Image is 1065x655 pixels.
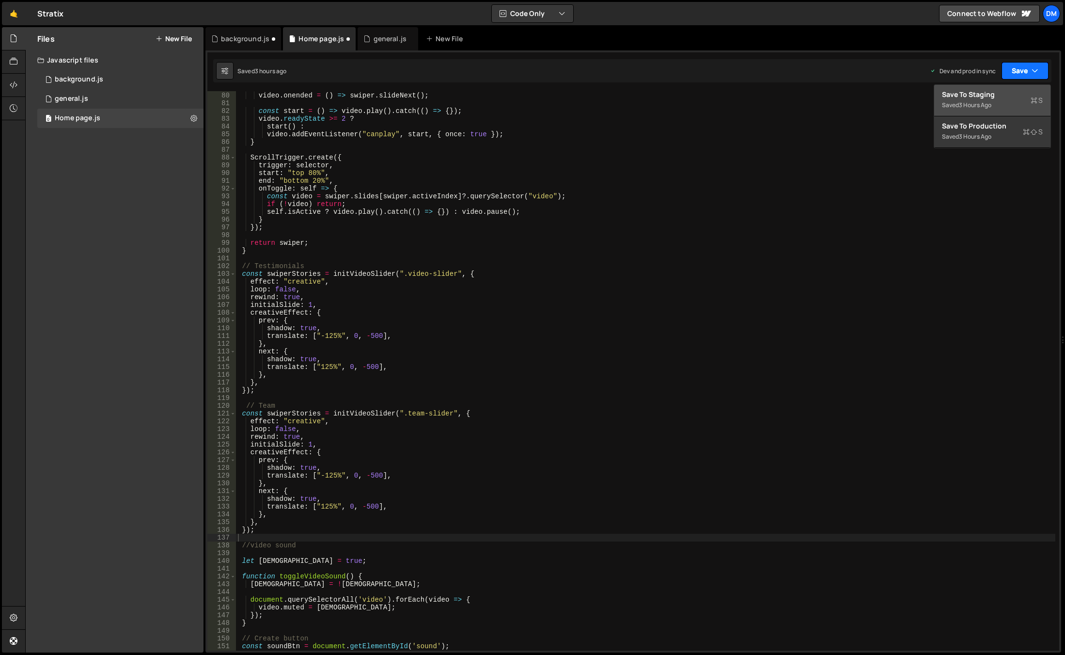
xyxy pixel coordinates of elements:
div: general.js [55,95,88,103]
div: 107 [207,301,236,309]
div: 138 [207,542,236,549]
div: Stratix [37,8,63,19]
div: 99 [207,239,236,247]
div: 146 [207,604,236,611]
div: 109 [207,317,236,324]
div: 95 [207,208,236,216]
div: Home page.js [298,34,344,44]
div: 115 [207,363,236,371]
div: Home page.js [55,114,100,123]
div: 137 [207,534,236,542]
div: 91 [207,177,236,185]
div: 128 [207,464,236,472]
div: 90 [207,169,236,177]
div: background.js [55,75,103,84]
div: 116 [207,371,236,379]
div: 85 [207,130,236,138]
div: 108 [207,309,236,317]
span: 0 [46,115,51,123]
div: 148 [207,619,236,627]
span: S [1031,96,1043,105]
div: Saved [942,99,1043,111]
div: 121 [207,410,236,417]
div: 89 [207,161,236,169]
div: background.js [221,34,269,44]
div: 92 [207,185,236,192]
div: 132 [207,495,236,503]
div: 125 [207,441,236,448]
div: 93 [207,192,236,200]
div: 131 [207,487,236,495]
div: Javascript files [26,50,204,70]
div: 151 [207,642,236,650]
div: 122 [207,417,236,425]
div: 135 [207,518,236,526]
div: Saved [237,67,287,75]
button: Code Only [492,5,573,22]
div: 124 [207,433,236,441]
button: Save [1002,62,1049,80]
div: 102 [207,262,236,270]
div: 87 [207,146,236,154]
div: 104 [207,278,236,286]
div: 3 hours ago [959,132,991,141]
div: 16575/45802.js [37,89,204,109]
div: 16575/45066.js [37,70,204,89]
div: 3 hours ago [255,67,287,75]
div: 141 [207,565,236,573]
a: Connect to Webflow [939,5,1040,22]
div: 105 [207,286,236,293]
div: 150 [207,635,236,642]
div: 16575/45977.js [37,109,204,128]
div: Save to Production [942,121,1043,131]
div: 134 [207,511,236,518]
div: Dev and prod in sync [930,67,996,75]
div: 86 [207,138,236,146]
div: 119 [207,394,236,402]
div: 83 [207,115,236,123]
div: 118 [207,386,236,394]
div: 82 [207,107,236,115]
div: 149 [207,627,236,635]
div: Code Only [934,84,1051,148]
div: 147 [207,611,236,619]
div: Save to Staging [942,90,1043,99]
div: 111 [207,332,236,340]
div: 100 [207,247,236,255]
div: 112 [207,340,236,348]
div: 88 [207,154,236,161]
div: 123 [207,425,236,433]
div: 3 hours ago [959,101,991,109]
div: 127 [207,456,236,464]
div: 97 [207,224,236,231]
div: 106 [207,293,236,301]
div: 94 [207,200,236,208]
div: 130 [207,479,236,487]
button: New File [156,35,192,43]
div: 84 [207,123,236,130]
div: 143 [207,580,236,588]
div: 142 [207,573,236,580]
span: S [1023,127,1043,137]
div: 133 [207,503,236,511]
div: 103 [207,270,236,278]
button: Save to ProductionS Saved3 hours ago [934,116,1050,148]
div: 120 [207,402,236,410]
div: 129 [207,472,236,479]
a: 🤙 [2,2,26,25]
div: 145 [207,596,236,604]
div: general.js [374,34,407,44]
div: 117 [207,379,236,386]
button: Save to StagingS Saved3 hours ago [934,85,1050,116]
div: New File [426,34,467,44]
div: 126 [207,448,236,456]
div: 144 [207,588,236,596]
a: Dm [1043,5,1060,22]
div: 81 [207,99,236,107]
div: 98 [207,231,236,239]
div: 80 [207,92,236,99]
div: 113 [207,348,236,355]
div: 114 [207,355,236,363]
div: Saved [942,131,1043,143]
